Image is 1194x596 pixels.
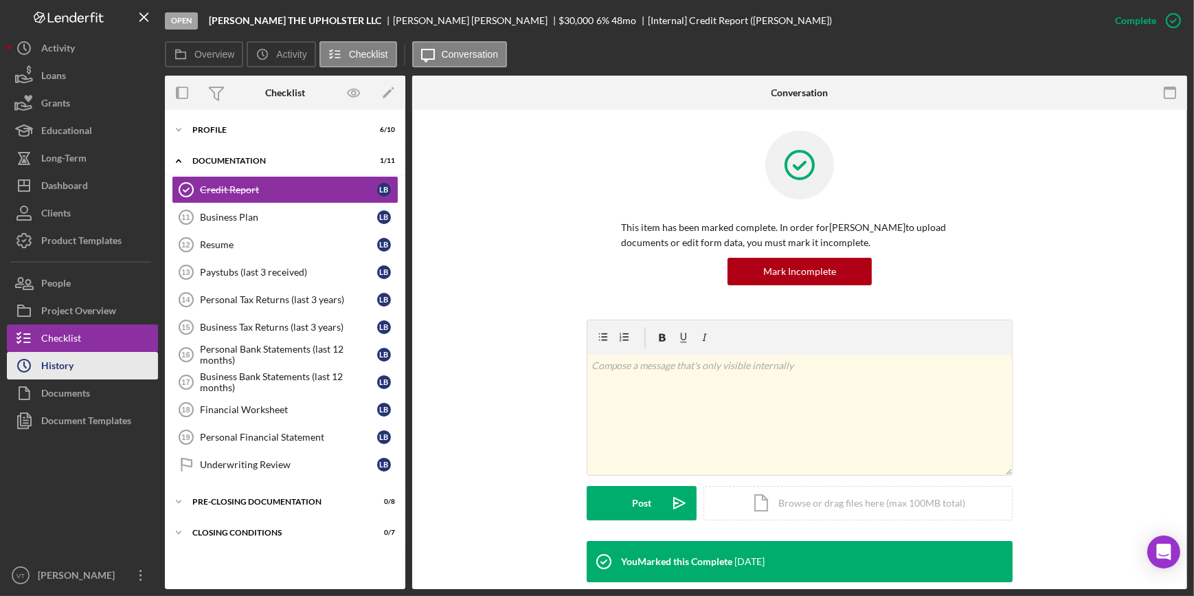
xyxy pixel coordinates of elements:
[7,379,158,407] button: Documents
[377,403,391,417] div: L B
[34,562,124,593] div: [PERSON_NAME]
[200,322,377,333] div: Business Tax Returns (last 3 years)
[41,379,90,410] div: Documents
[377,210,391,224] div: L B
[172,258,398,286] a: 13Paystubs (last 3 received)LB
[7,324,158,352] button: Checklist
[7,407,158,434] button: Document Templates
[181,351,190,359] tspan: 16
[192,529,361,537] div: Closing Conditions
[172,423,398,451] a: 19Personal Financial StatementLB
[319,41,397,67] button: Checklist
[377,375,391,389] div: L B
[7,227,158,254] button: Product Templates
[41,117,92,148] div: Educational
[41,324,81,355] div: Checklist
[349,49,388,60] label: Checklist
[41,407,131,438] div: Document Templates
[377,430,391,444] div: L B
[200,459,377,470] div: Underwriting Review
[200,294,377,305] div: Personal Tax Returns (last 3 years)
[200,404,377,415] div: Financial Worksheet
[181,406,190,414] tspan: 18
[181,323,190,331] tspan: 15
[621,220,978,251] p: This item has been marked complete. In order for [PERSON_NAME] to upload documents or edit form d...
[200,344,377,366] div: Personal Bank Statements (last 12 months)
[181,268,190,276] tspan: 13
[7,199,158,227] button: Clients
[165,41,243,67] button: Overview
[648,15,832,26] div: [Internal] Credit Report ([PERSON_NAME])
[393,15,559,26] div: [PERSON_NAME] [PERSON_NAME]
[771,87,829,98] div: Conversation
[41,34,75,65] div: Activity
[1147,536,1180,569] div: Open Intercom Messenger
[377,238,391,252] div: L B
[200,212,377,223] div: Business Plan
[377,265,391,279] div: L B
[172,396,398,423] a: 18Financial WorksheetLB
[1115,7,1156,34] div: Complete
[172,451,398,478] a: Underwriting ReviewLB
[181,433,190,441] tspan: 19
[377,293,391,307] div: L B
[41,269,71,300] div: People
[165,12,198,30] div: Open
[247,41,315,67] button: Activity
[442,49,499,60] label: Conversation
[377,320,391,334] div: L B
[7,269,158,297] a: People
[412,41,508,67] button: Conversation
[172,341,398,368] a: 16Personal Bank Statements (last 12 months)LB
[200,184,377,195] div: Credit Report
[370,498,395,506] div: 0 / 8
[200,371,377,393] div: Business Bank Statements (last 12 months)
[7,297,158,324] button: Project Overview
[611,15,636,26] div: 48 mo
[181,241,190,249] tspan: 12
[621,556,732,567] div: You Marked this Complete
[370,529,395,537] div: 0 / 7
[7,352,158,379] button: History
[172,203,398,231] a: 11Business PlanLB
[7,34,158,62] button: Activity
[596,15,609,26] div: 6 %
[41,144,87,175] div: Long-Term
[181,378,190,386] tspan: 17
[181,296,190,304] tspan: 14
[200,239,377,250] div: Resume
[192,157,361,165] div: Documentation
[200,432,377,443] div: Personal Financial Statement
[728,258,872,285] button: Mark Incomplete
[265,87,305,98] div: Checklist
[370,157,395,165] div: 1 / 11
[172,368,398,396] a: 17Business Bank Statements (last 12 months)LB
[7,117,158,144] button: Educational
[41,297,116,328] div: Project Overview
[172,231,398,258] a: 12ResumeLB
[41,89,70,120] div: Grants
[172,286,398,313] a: 14Personal Tax Returns (last 3 years)LB
[7,172,158,199] button: Dashboard
[41,227,122,258] div: Product Templates
[632,486,651,520] div: Post
[172,313,398,341] a: 15Business Tax Returns (last 3 years)LB
[181,213,190,221] tspan: 11
[41,62,66,93] div: Loans
[7,62,158,89] button: Loans
[16,572,25,580] text: VT
[194,49,234,60] label: Overview
[7,562,158,589] button: VT[PERSON_NAME]
[7,89,158,117] button: Grants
